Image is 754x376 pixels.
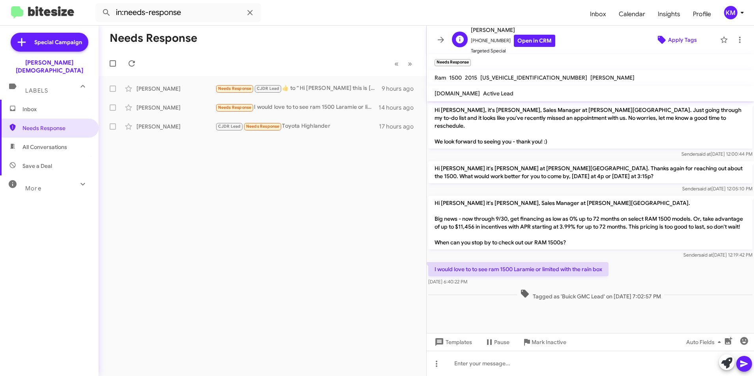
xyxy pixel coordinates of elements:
[433,335,472,349] span: Templates
[584,3,612,26] a: Inbox
[697,151,711,157] span: said at
[25,185,41,192] span: More
[428,262,608,276] p: I would love to to see ram 1500 Laramie or limited with the rain box
[682,186,752,192] span: Sender [DATE] 12:05:10 PM
[215,122,379,131] div: Toyota Highlander
[382,85,420,93] div: 9 hours ago
[724,6,737,19] div: KM
[612,3,651,26] a: Calendar
[699,252,713,258] span: said at
[636,33,716,47] button: Apply Tags
[478,335,516,349] button: Pause
[449,74,462,81] span: 1500
[34,38,82,46] span: Special Campaign
[403,56,417,72] button: Next
[408,59,412,69] span: »
[494,335,510,349] span: Pause
[717,6,745,19] button: KM
[651,3,687,26] a: Insights
[110,32,197,45] h1: Needs Response
[22,124,90,132] span: Needs Response
[517,289,664,300] span: Tagged as 'Buick GMC Lead' on [DATE] 7:02:57 PM
[435,59,471,66] small: Needs Response
[435,90,480,97] span: [DOMAIN_NAME]
[668,33,697,47] span: Apply Tags
[390,56,403,72] button: Previous
[465,74,477,81] span: 2015
[516,335,573,349] button: Mark Inactive
[428,196,752,249] p: Hi [PERSON_NAME] it's [PERSON_NAME], Sales Manager at [PERSON_NAME][GEOGRAPHIC_DATA]. Big news - ...
[428,279,467,285] span: [DATE] 6:40:22 PM
[95,3,261,22] input: Search
[471,35,555,47] span: [PHONE_NUMBER]
[483,90,513,97] span: Active Lead
[687,3,717,26] a: Profile
[680,335,730,349] button: Auto Fields
[11,33,88,52] a: Special Campaign
[428,103,752,149] p: Hi [PERSON_NAME], it's [PERSON_NAME], Sales Manager at [PERSON_NAME][GEOGRAPHIC_DATA]. Just going...
[686,335,724,349] span: Auto Fields
[25,87,48,94] span: Labels
[428,161,752,183] p: Hi [PERSON_NAME] it's [PERSON_NAME] at [PERSON_NAME][GEOGRAPHIC_DATA]. Thanks again for reaching ...
[218,86,252,91] span: Needs Response
[379,123,420,130] div: 17 hours ago
[218,105,252,110] span: Needs Response
[136,104,215,112] div: [PERSON_NAME]
[683,252,752,258] span: Sender [DATE] 12:19:42 PM
[698,186,711,192] span: said at
[22,162,52,170] span: Save a Deal
[136,85,215,93] div: [PERSON_NAME]
[390,56,417,72] nav: Page navigation example
[218,124,241,129] span: CJDR Lead
[22,143,67,151] span: All Conversations
[471,47,555,55] span: Targeted Special
[257,86,280,91] span: CJDR Lead
[379,104,420,112] div: 14 hours ago
[215,84,382,93] div: ​👍​ to “ Hi [PERSON_NAME] this is [PERSON_NAME], Sales Manager at [PERSON_NAME][GEOGRAPHIC_DATA]....
[471,25,555,35] span: [PERSON_NAME]
[215,103,379,112] div: I would love to to see ram 1500 Laramie or limited with the rain box
[394,59,399,69] span: «
[532,335,566,349] span: Mark Inactive
[427,335,478,349] button: Templates
[435,74,446,81] span: Ram
[136,123,215,130] div: [PERSON_NAME]
[681,151,752,157] span: Sender [DATE] 12:00:44 PM
[480,74,587,81] span: [US_VEHICLE_IDENTIFICATION_NUMBER]
[246,124,280,129] span: Needs Response
[590,74,635,81] span: [PERSON_NAME]
[22,105,90,113] span: Inbox
[514,35,555,47] a: Open in CRM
